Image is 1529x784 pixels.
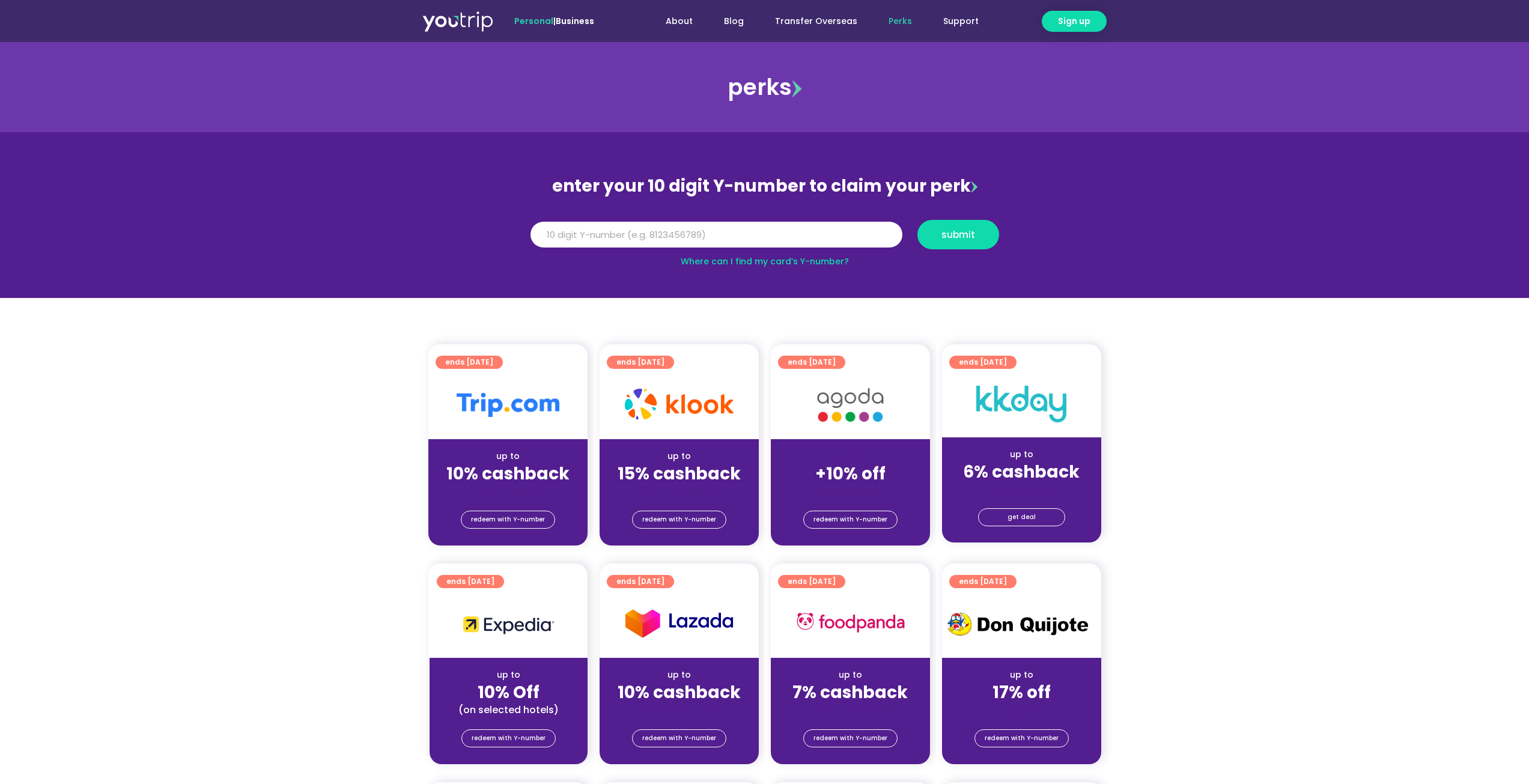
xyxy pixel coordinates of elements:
[1008,509,1036,526] span: get deal
[530,220,999,258] form: Y Number
[917,220,999,249] button: submit
[778,575,845,588] a: ends [DATE]
[815,462,886,485] strong: +10% off
[514,15,553,27] span: Personal
[839,450,862,462] span: up to
[439,669,578,681] div: up to
[992,681,1051,704] strong: 17% off
[530,222,902,248] input: 10 digit Y-number (e.g. 8123456789)
[609,450,749,463] div: up to
[461,729,556,747] a: redeem with Y-number
[778,356,845,369] a: ends [DATE]
[985,730,1059,747] span: redeem with Y-number
[616,575,664,588] span: ends [DATE]
[632,729,726,747] a: redeem with Y-number
[478,681,540,704] strong: 10% Off
[438,485,578,497] div: (for stays only)
[963,460,1080,484] strong: 6% cashback
[471,511,545,528] span: redeem with Y-number
[959,575,1007,588] span: ends [DATE]
[445,356,493,369] span: ends [DATE]
[618,462,741,485] strong: 15% cashback
[803,511,898,529] a: redeem with Y-number
[609,669,749,681] div: up to
[642,511,716,528] span: redeem with Y-number
[803,729,898,747] a: redeem with Y-number
[928,10,994,32] a: Support
[436,356,503,369] a: ends [DATE]
[618,681,741,704] strong: 10% cashback
[632,511,726,529] a: redeem with Y-number
[514,15,594,27] span: |
[873,10,928,32] a: Perks
[607,356,674,369] a: ends [DATE]
[974,729,1069,747] a: redeem with Y-number
[949,356,1017,369] a: ends [DATE]
[437,575,504,588] a: ends [DATE]
[959,356,1007,369] span: ends [DATE]
[607,575,674,588] a: ends [DATE]
[616,356,664,369] span: ends [DATE]
[788,575,836,588] span: ends [DATE]
[642,730,716,747] span: redeem with Y-number
[952,483,1092,496] div: (for stays only)
[627,10,994,32] nav: Menu
[759,10,873,32] a: Transfer Overseas
[461,511,555,529] a: redeem with Y-number
[609,703,749,716] div: (for stays only)
[650,10,708,32] a: About
[446,462,570,485] strong: 10% cashback
[788,356,836,369] span: ends [DATE]
[780,485,920,497] div: (for stays only)
[978,508,1065,526] a: get deal
[1058,15,1090,28] span: Sign up
[952,669,1092,681] div: up to
[792,681,908,704] strong: 7% cashback
[941,230,975,239] span: submit
[952,448,1092,461] div: up to
[438,450,578,463] div: up to
[952,703,1092,716] div: (for stays only)
[446,575,494,588] span: ends [DATE]
[524,171,1005,202] div: enter your 10 digit Y-number to claim your perk
[1042,11,1107,32] a: Sign up
[949,575,1017,588] a: ends [DATE]
[609,485,749,497] div: (for stays only)
[813,730,887,747] span: redeem with Y-number
[708,10,759,32] a: Blog
[472,730,546,747] span: redeem with Y-number
[556,15,594,27] a: Business
[439,703,578,716] div: (on selected hotels)
[780,703,920,716] div: (for stays only)
[780,669,920,681] div: up to
[813,511,887,528] span: redeem with Y-number
[681,255,849,267] a: Where can I find my card’s Y-number?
